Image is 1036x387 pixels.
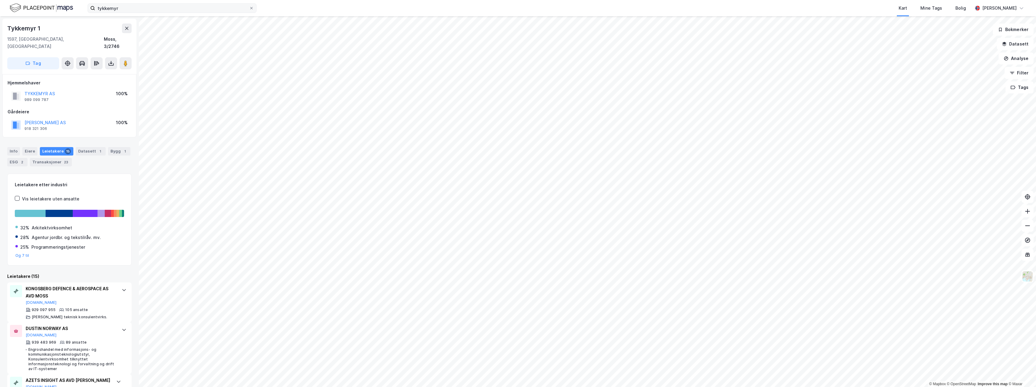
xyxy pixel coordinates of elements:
div: 1597, [GEOGRAPHIC_DATA], [GEOGRAPHIC_DATA] [7,36,104,50]
div: 28% [20,234,29,241]
div: Leietakere etter industri [15,181,124,188]
button: [DOMAIN_NAME] [26,300,57,305]
div: Programmeringstjenester [31,244,85,251]
div: DUSTIN NORWAY AS [26,325,116,332]
div: Engroshandel med informasjons- og kommunikasjonsteknologiutstyr, Konsulentvirksomhet tilknyttet i... [28,347,116,371]
div: Kontrollprogram for chat [1006,358,1036,387]
div: Vis leietakere uten ansatte [22,195,79,203]
div: Info [7,147,20,156]
div: 89 ansatte [66,340,87,345]
div: 929 097 955 [32,307,56,312]
button: Tag [7,57,59,69]
div: Mine Tags [920,5,942,12]
div: Bolig [955,5,966,12]
button: Analyse [999,52,1034,64]
div: 918 321 306 [24,126,47,131]
div: 100% [116,119,128,126]
div: Bygg [108,147,130,156]
div: 1 [97,148,103,154]
div: 1 [122,148,128,154]
div: Datasett [76,147,106,156]
div: 105 ansatte [65,307,88,312]
div: Eiere [22,147,37,156]
div: Arkitektvirksomhet [32,224,72,231]
img: Z [1022,271,1033,282]
div: Moss, 3/2746 [104,36,132,50]
div: Transaksjoner [30,158,72,166]
div: 23 [63,159,69,165]
div: 2 [19,159,25,165]
input: Søk på adresse, matrikkel, gårdeiere, leietakere eller personer [95,4,249,13]
div: Leietakere [40,147,73,156]
div: Tykkemyr 1 [7,24,42,33]
div: 32% [20,224,29,231]
button: [DOMAIN_NAME] [26,333,57,338]
button: Bokmerker [993,24,1034,36]
div: 939 483 969 [32,340,56,345]
div: Gårdeiere [8,108,131,115]
div: Leietakere (15) [7,273,132,280]
a: OpenStreetMap [947,382,976,386]
a: Improve this map [978,382,1008,386]
iframe: Chat Widget [1006,358,1036,387]
img: logo.f888ab2527a4732fd821a326f86c7f29.svg [10,3,73,13]
button: Datasett [997,38,1034,50]
a: Mapbox [929,382,946,386]
button: Tags [1006,81,1034,93]
div: Agentur jordbr. og tekstilråv. mv. [32,234,101,241]
div: 15 [65,148,71,154]
div: KONGSBERG DEFENCE & AEROSPACE AS AVD MOSS [26,285,116,300]
div: 25% [20,244,29,251]
div: Hjemmelshaver [8,79,131,87]
div: ESG [7,158,27,166]
button: Og 7 til [15,253,29,258]
div: 100% [116,90,128,97]
button: Filter [1005,67,1034,79]
div: Kart [899,5,907,12]
div: [PERSON_NAME] teknisk konsulentvirks. [32,315,107,319]
div: [PERSON_NAME] [982,5,1017,12]
div: AZETS INSIGHT AS AVD [PERSON_NAME] [26,377,110,384]
div: 989 099 787 [24,97,49,102]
